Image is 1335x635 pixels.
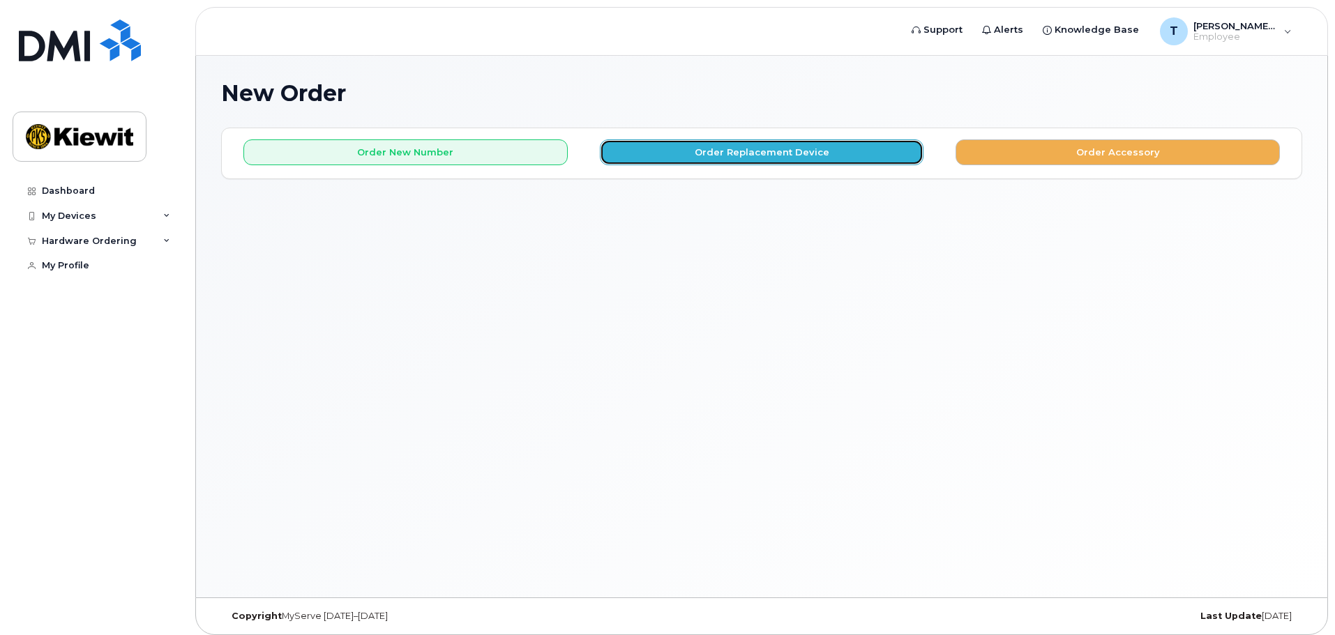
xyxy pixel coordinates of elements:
h1: New Order [221,81,1302,105]
div: [DATE] [942,611,1302,622]
button: Order Accessory [956,139,1280,165]
strong: Copyright [232,611,282,621]
div: MyServe [DATE]–[DATE] [221,611,582,622]
strong: Last Update [1200,611,1262,621]
iframe: Messenger Launcher [1274,574,1325,625]
button: Order New Number [243,139,568,165]
button: Order Replacement Device [600,139,924,165]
